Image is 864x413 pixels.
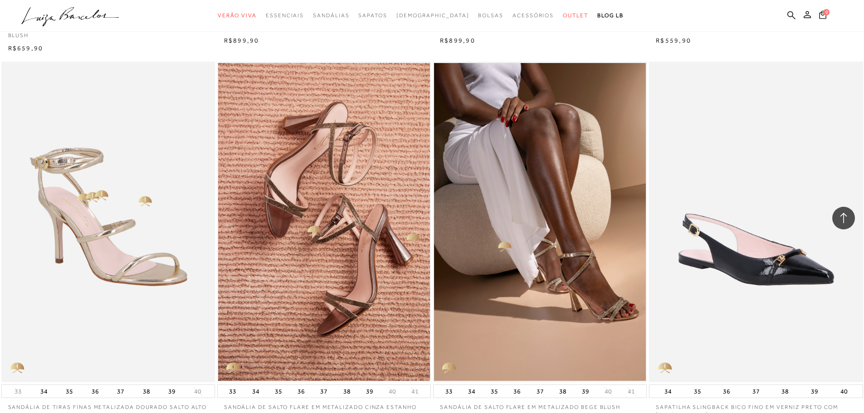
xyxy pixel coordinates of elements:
[358,7,387,24] a: categoryNavScreenReaderText
[2,63,214,381] a: SANDÁLIA DE TIRAS FINAS METALIZADA DOURADO SALTO ALTO
[556,385,569,398] button: 38
[2,62,215,382] img: SANDÁLIA DE TIRAS FINAS METALIZADA DOURADO SALTO ALTO
[396,7,469,24] a: noSubCategoriesText
[597,7,624,24] a: BLOG LB
[272,385,285,398] button: 35
[358,12,387,19] span: Sapatos
[114,385,127,398] button: 37
[691,385,704,398] button: 35
[38,385,50,398] button: 34
[478,12,503,19] span: Bolsas
[313,12,349,19] span: Sandálias
[443,385,455,398] button: 33
[12,387,24,396] button: 33
[650,63,862,381] img: SAPATILHA SLINGBACK BICO FINO EM VERNIZ PRETO COM BRIDÃO
[649,355,681,382] img: golden_caliandra_v6.png
[750,385,762,398] button: 37
[266,12,304,19] span: Essenciais
[602,387,615,396] button: 40
[217,398,431,411] a: SANDÁLIA DE SALTO FLARE EM METALIZADO CINZA ESTANHO
[433,355,465,382] img: golden_caliandra_v6.png
[563,12,588,19] span: Outlet
[440,37,475,44] span: R$899,90
[838,385,850,398] button: 40
[478,7,503,24] a: categoryNavScreenReaderText
[8,44,44,52] span: R$659,90
[434,63,646,381] img: SANDÁLIA DE SALTO FLARE EM METALIZADO BEGE BLUSH
[166,385,178,398] button: 39
[720,385,733,398] button: 36
[808,385,821,398] button: 39
[1,355,33,382] img: golden_caliandra_v6.png
[409,387,421,396] button: 41
[662,385,674,398] button: 34
[465,385,478,398] button: 34
[295,385,308,398] button: 36
[217,355,249,382] img: golden_caliandra_v6.png
[249,385,262,398] button: 34
[816,10,829,22] button: 0
[650,63,862,381] a: SAPATILHA SLINGBACK BICO FINO EM VERNIZ PRETO COM BRIDÃO SAPATILHA SLINGBACK BICO FINO EM VERNIZ ...
[363,385,376,398] button: 39
[224,37,259,44] span: R$899,90
[511,385,523,398] button: 36
[563,7,588,24] a: categoryNavScreenReaderText
[313,7,349,24] a: categoryNavScreenReaderText
[597,12,624,19] span: BLOG LB
[218,7,257,24] a: categoryNavScreenReaderText
[63,385,76,398] button: 35
[266,7,304,24] a: categoryNavScreenReaderText
[433,398,647,411] a: SANDÁLIA DE SALTO FLARE EM METALIZADO BEGE BLUSH
[779,385,791,398] button: 38
[218,12,257,19] span: Verão Viva
[625,387,638,396] button: 41
[513,12,554,19] span: Acessórios
[140,385,153,398] button: 38
[317,385,330,398] button: 37
[191,387,204,396] button: 40
[488,385,501,398] button: 35
[513,7,554,24] a: categoryNavScreenReaderText
[218,63,430,381] a: SANDÁLIA DE SALTO FLARE EM METALIZADO CINZA ESTANHO SANDÁLIA DE SALTO FLARE EM METALIZADO CINZA E...
[823,9,830,15] span: 0
[1,398,215,411] a: SANDÁLIA DE TIRAS FINAS METALIZADA DOURADO SALTO ALTO
[656,37,691,44] span: R$559,90
[534,385,547,398] button: 37
[89,385,102,398] button: 36
[434,63,646,381] a: SANDÁLIA DE SALTO FLARE EM METALIZADO BEGE BLUSH SANDÁLIA DE SALTO FLARE EM METALIZADO BEGE BLUSH
[341,385,353,398] button: 38
[386,387,399,396] button: 40
[396,12,469,19] span: [DEMOGRAPHIC_DATA]
[579,385,592,398] button: 39
[218,63,430,381] img: SANDÁLIA DE SALTO FLARE EM METALIZADO CINZA ESTANHO
[226,385,239,398] button: 33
